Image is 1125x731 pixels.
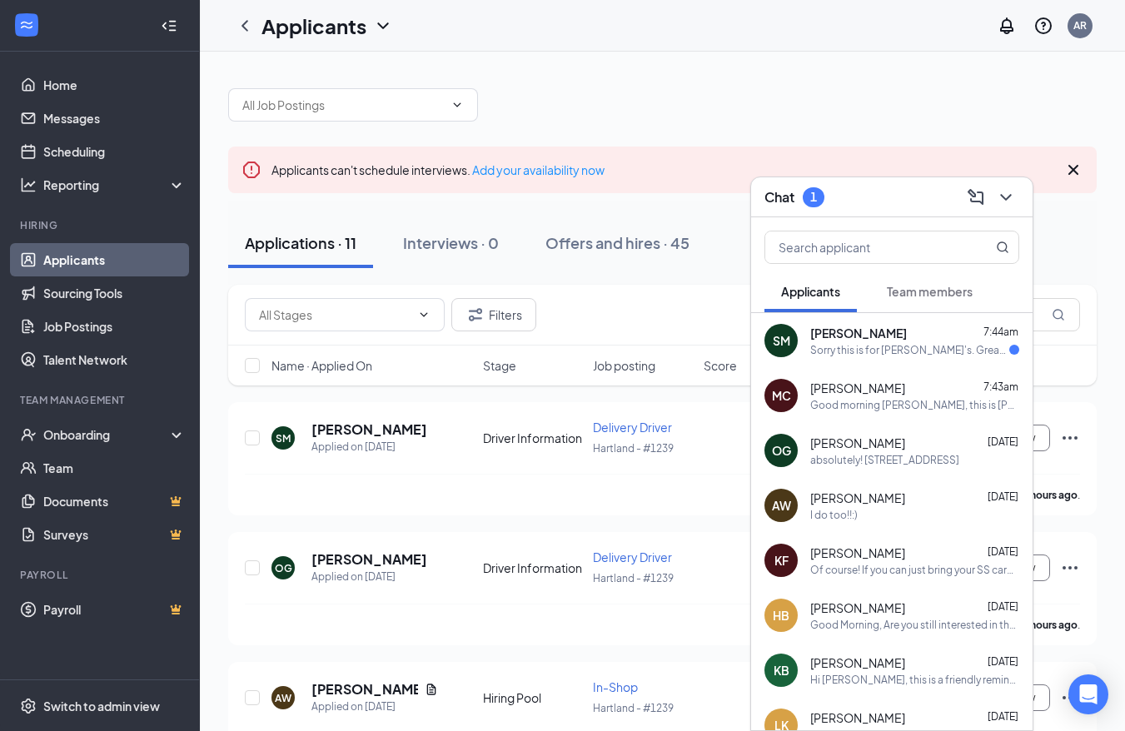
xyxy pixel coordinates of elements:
svg: Ellipses [1060,558,1080,578]
input: All Job Postings [242,96,444,114]
div: Interviews · 0 [403,232,499,253]
div: 1 [810,190,817,204]
span: [PERSON_NAME] [810,325,907,341]
svg: WorkstreamLogo [18,17,35,33]
div: Driver Information [483,430,584,446]
span: [DATE] [988,490,1018,503]
div: AW [275,691,291,705]
h5: [PERSON_NAME] [311,680,418,699]
svg: Ellipses [1060,428,1080,448]
h1: Applicants [261,12,366,40]
svg: Cross [1063,160,1083,180]
svg: Filter [465,305,485,325]
svg: Analysis [20,177,37,193]
span: In-Shop [593,679,638,694]
a: Talent Network [43,343,186,376]
a: Applicants [43,243,186,276]
div: Hiring [20,218,182,232]
div: Hiring Pool [483,689,584,706]
div: Team Management [20,393,182,407]
div: AR [1073,18,1087,32]
a: Messages [43,102,186,135]
span: [DATE] [988,545,1018,558]
div: Offers and hires · 45 [545,232,689,253]
a: Add your availability now [472,162,605,177]
span: [PERSON_NAME] [810,435,905,451]
div: Applied on [DATE] [311,439,427,455]
svg: Collapse [161,17,177,34]
svg: UserCheck [20,426,37,443]
svg: Ellipses [1060,688,1080,708]
span: [DATE] [988,655,1018,668]
span: Hartland - #1239 [593,572,674,584]
b: 20 hours ago [1017,619,1078,631]
div: MC [772,387,791,404]
div: I do too!!:) [810,508,858,522]
div: OG [275,561,292,575]
a: PayrollCrown [43,593,186,626]
div: Applied on [DATE] [311,569,427,585]
svg: ComposeMessage [966,187,986,207]
a: DocumentsCrown [43,485,186,518]
span: Team members [887,284,973,299]
div: Onboarding [43,426,172,443]
span: [PERSON_NAME] [810,490,905,506]
a: SurveysCrown [43,518,186,551]
svg: Error [241,160,261,180]
button: Filter Filters [451,298,536,331]
span: [DATE] [988,435,1018,448]
span: [DATE] [988,600,1018,613]
span: [PERSON_NAME] [810,654,905,671]
div: SM [773,332,790,349]
h3: Chat [764,188,794,206]
div: Reporting [43,177,187,193]
svg: MagnifyingGlass [996,241,1009,254]
div: Sorry this is for [PERSON_NAME]'s. Great we'll see you at well a little bit before 2:30 and who m... [810,343,1009,357]
span: Applicants [781,284,840,299]
button: ChevronDown [993,184,1019,211]
div: KF [774,552,789,569]
div: Of course! If you can just bring your SS card, we'll be all set! [810,563,1019,577]
a: Sourcing Tools [43,276,186,310]
a: Job Postings [43,310,186,343]
span: [PERSON_NAME] [810,599,905,616]
span: Delivery Driver [593,549,672,564]
b: 10 hours ago [1017,489,1078,501]
h5: [PERSON_NAME] [311,550,427,569]
a: Home [43,68,186,102]
div: Good morning [PERSON_NAME], this is [PERSON_NAME] from [PERSON_NAME]. Are you available for a qui... [810,398,1019,412]
div: Switch to admin view [43,698,160,714]
svg: Notifications [997,16,1017,36]
span: [PERSON_NAME] [810,709,905,726]
span: Stage [483,357,516,374]
svg: Settings [20,698,37,714]
div: Payroll [20,568,182,582]
div: HB [773,607,789,624]
span: Score [704,357,737,374]
div: KB [774,662,789,679]
svg: ChevronDown [450,98,464,112]
svg: ChevronDown [373,16,393,36]
svg: Document [425,683,438,696]
div: AW [772,497,791,514]
div: Good Morning, Are you still interested in the position? [PERSON_NAME] [810,618,1019,632]
input: Search applicant [765,231,963,263]
div: Applied on [DATE] [311,699,438,715]
div: absolutely! [STREET_ADDRESS] [810,453,959,467]
span: Name · Applied On [271,357,372,374]
span: [PERSON_NAME] [810,380,905,396]
div: Driver Information [483,559,584,576]
span: 7:44am [983,326,1018,338]
div: Open Intercom Messenger [1068,674,1108,714]
input: All Stages [259,306,411,324]
span: Applicants can't schedule interviews. [271,162,605,177]
span: [DATE] [988,710,1018,723]
span: Hartland - #1239 [593,702,674,714]
div: SM [276,431,291,445]
div: Hi [PERSON_NAME], this is a friendly reminder. To move forward with your application for Delivery... [810,673,1019,687]
div: Applications · 11 [245,232,356,253]
svg: ChevronLeft [235,16,255,36]
h5: [PERSON_NAME] [311,420,427,439]
span: Hartland - #1239 [593,442,674,455]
